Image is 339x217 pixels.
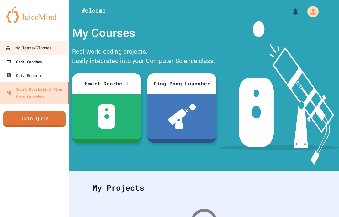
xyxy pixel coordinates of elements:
[6,85,65,100] div: Smart Doorbell & Ping Pong Launcher
[301,4,320,19] div: My Account
[98,104,116,129] img: sdb-white.svg
[6,58,42,65] div: Code Sandbox
[72,73,141,94] div: Smart Doorbell
[168,104,196,129] img: ppl-with-ball.png
[6,6,63,23] img: logo-orange.svg
[3,111,66,127] a: Join Quiz
[6,72,42,79] div: Quiz Reports
[280,6,301,17] div: My Notifications
[220,21,339,165] img: banner-image-my-projects.png
[147,73,216,94] div: Ping Pong Launcher
[69,21,220,45] div: My Courses
[5,44,51,52] div: My Teams/Classes
[86,176,322,200] div: My Projects
[69,45,220,69] div: Real-world coding projects. Easily integrated into your Computer Science class.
